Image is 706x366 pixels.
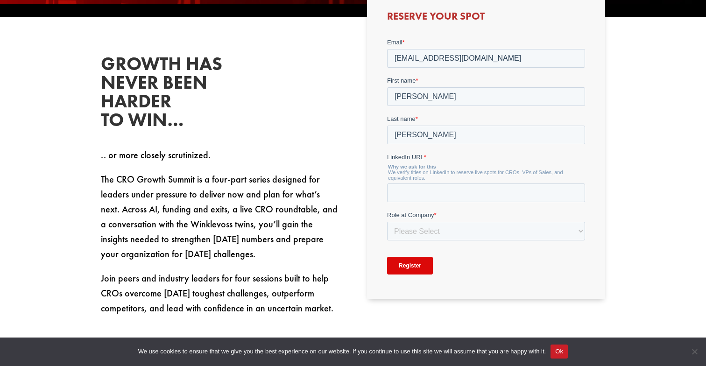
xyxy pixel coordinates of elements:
button: Ok [551,345,568,359]
h2: Growth has never been harder to win… [101,55,241,134]
span: The CRO Growth Summit is a four-part series designed for leaders under pressure to deliver now an... [101,173,338,260]
span: We use cookies to ensure that we give you the best experience on our website. If you continue to ... [138,347,546,356]
span: No [690,347,699,356]
span: Join peers and industry leaders for four sessions built to help CROs overcome [DATE] toughest cha... [101,272,333,314]
h3: Reserve Your Spot [387,11,585,26]
span: .. or more closely scrutinized. [101,149,211,161]
iframe: Form 0 [387,38,585,284]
